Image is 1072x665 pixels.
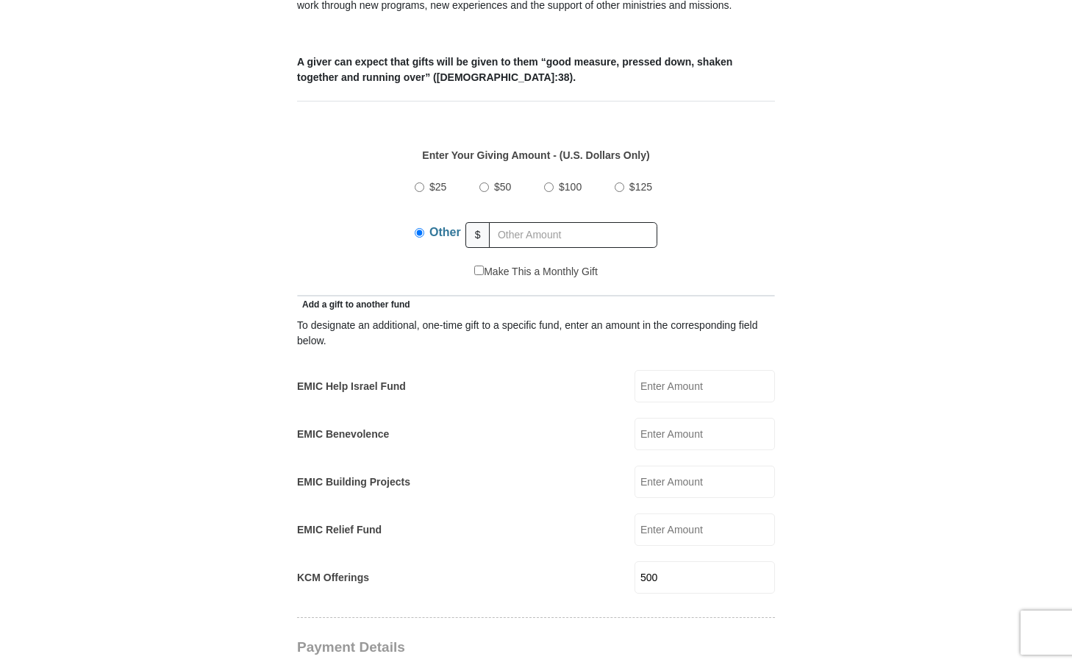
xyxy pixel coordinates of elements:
[635,561,775,594] input: Enter Amount
[297,379,406,394] label: EMIC Help Israel Fund
[494,181,511,193] span: $50
[474,264,598,280] label: Make This a Monthly Gift
[297,570,369,586] label: KCM Offerings
[635,466,775,498] input: Enter Amount
[559,181,582,193] span: $100
[297,299,410,310] span: Add a gift to another fund
[422,149,649,161] strong: Enter Your Giving Amount - (U.S. Dollars Only)
[297,427,389,442] label: EMIC Benevolence
[297,474,410,490] label: EMIC Building Projects
[297,522,382,538] label: EMIC Relief Fund
[635,370,775,402] input: Enter Amount
[474,266,484,275] input: Make This a Monthly Gift
[489,222,657,248] input: Other Amount
[429,181,446,193] span: $25
[629,181,652,193] span: $125
[297,639,672,656] h3: Payment Details
[297,318,775,349] div: To designate an additional, one-time gift to a specific fund, enter an amount in the correspondin...
[465,222,490,248] span: $
[297,56,732,83] b: A giver can expect that gifts will be given to them “good measure, pressed down, shaken together ...
[635,418,775,450] input: Enter Amount
[429,226,461,238] span: Other
[635,513,775,546] input: Enter Amount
